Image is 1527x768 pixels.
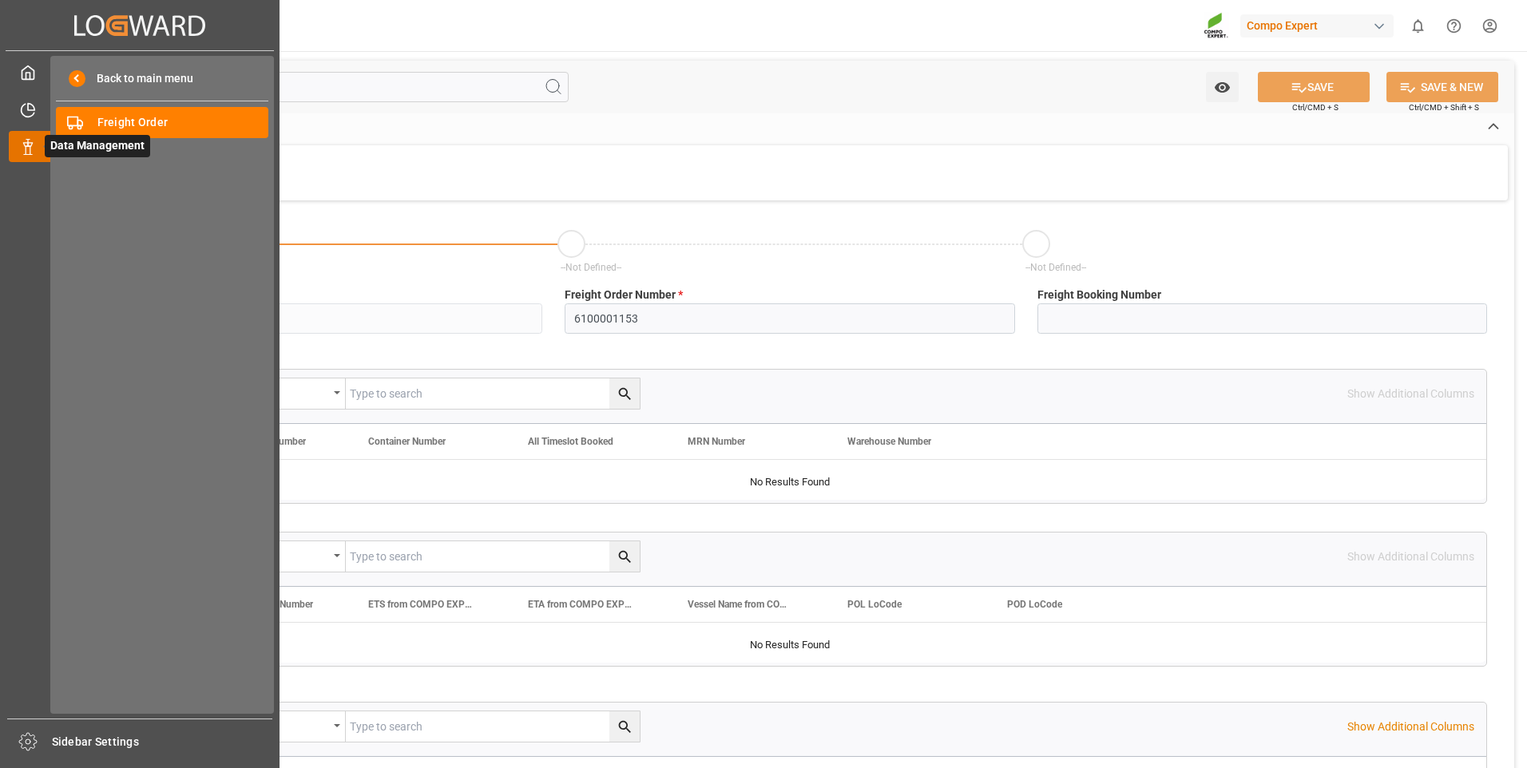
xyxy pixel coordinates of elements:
[1025,262,1086,273] span: --Not Defined--
[52,734,273,750] span: Sidebar Settings
[528,436,613,447] span: All Timeslot Booked
[1400,8,1436,44] button: show 0 new notifications
[368,599,475,610] span: ETS from COMPO EXPERT
[609,541,640,572] button: search button
[1204,12,1229,40] img: Screenshot%202023-09-29%20at%2010.02.21.png_1712312052.png
[346,378,640,409] input: Type to search
[1436,8,1472,44] button: Help Center
[346,541,640,572] input: Type to search
[1258,72,1370,102] button: SAVE
[847,599,902,610] span: POL LoCode
[226,541,346,572] button: open menu
[609,378,640,409] button: search button
[1240,10,1400,41] button: Compo Expert
[528,599,635,610] span: ETA from COMPO EXPERT
[346,711,640,742] input: Type to search
[97,114,269,131] span: Freight Order
[9,57,271,88] a: My Cockpit
[234,715,328,733] div: Equals
[56,107,268,138] a: Freight Order
[1292,101,1339,113] span: Ctrl/CMD + S
[609,711,640,742] button: search button
[1386,72,1498,102] button: SAVE & NEW
[226,378,346,409] button: open menu
[688,436,745,447] span: MRN Number
[1206,72,1239,102] button: open menu
[85,70,193,87] span: Back to main menu
[9,93,271,125] a: Timeslot Management
[368,436,446,447] span: Container Number
[45,135,150,157] span: Data Management
[234,544,328,563] div: Equals
[847,436,931,447] span: Warehouse Number
[1240,14,1394,38] div: Compo Expert
[688,599,795,610] span: Vessel Name from COMPO EXPERT
[226,711,346,742] button: open menu
[1037,287,1161,303] span: Freight Booking Number
[234,382,328,400] div: Equals
[561,262,621,273] span: --Not Defined--
[1347,719,1474,735] p: Show Additional Columns
[73,72,569,102] input: Search Fields
[1409,101,1479,113] span: Ctrl/CMD + Shift + S
[565,287,683,303] span: Freight Order Number
[1007,599,1062,610] span: POD LoCode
